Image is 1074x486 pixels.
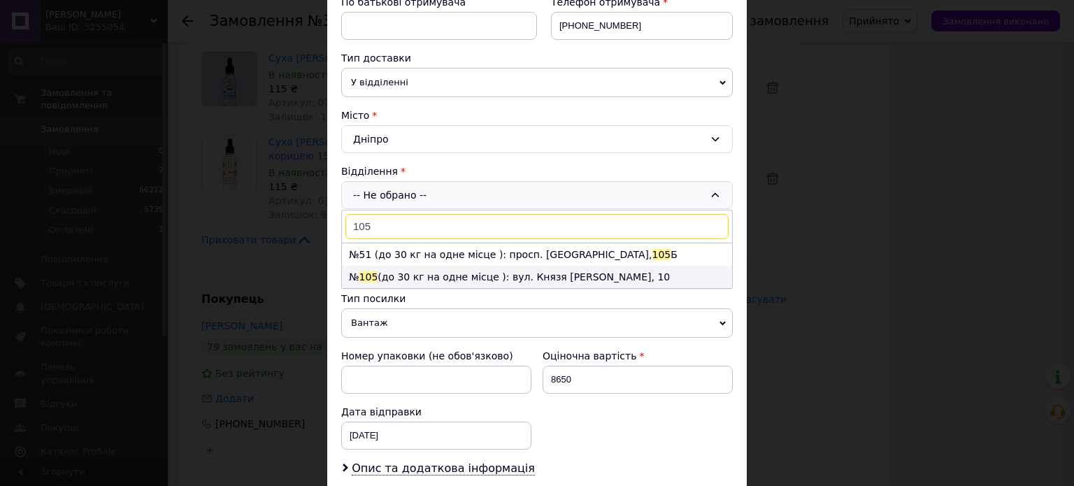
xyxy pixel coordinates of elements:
[341,52,411,64] span: Тип доставки
[543,349,733,363] div: Оціночна вартість
[341,405,531,419] div: Дата відправки
[652,249,671,260] span: 105
[345,214,729,239] input: Знайти
[341,349,531,363] div: Номер упаковки (не обов'язково)
[341,164,733,178] div: Відділення
[341,108,733,122] div: Місто
[341,125,733,153] div: Дніпро
[341,308,733,338] span: Вантаж
[342,243,732,266] li: №51 (до 30 кг на одне місце ): просп. [GEOGRAPHIC_DATA], Б
[341,293,406,304] span: Тип посилки
[342,266,732,288] li: № (до 30 кг на одне місце ): вул. Князя [PERSON_NAME], 10
[352,462,535,476] span: Опис та додаткова інформація
[341,181,733,209] div: -- Не обрано --
[359,271,378,283] span: 105
[551,12,733,40] input: +380
[341,68,733,97] span: У відділенні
